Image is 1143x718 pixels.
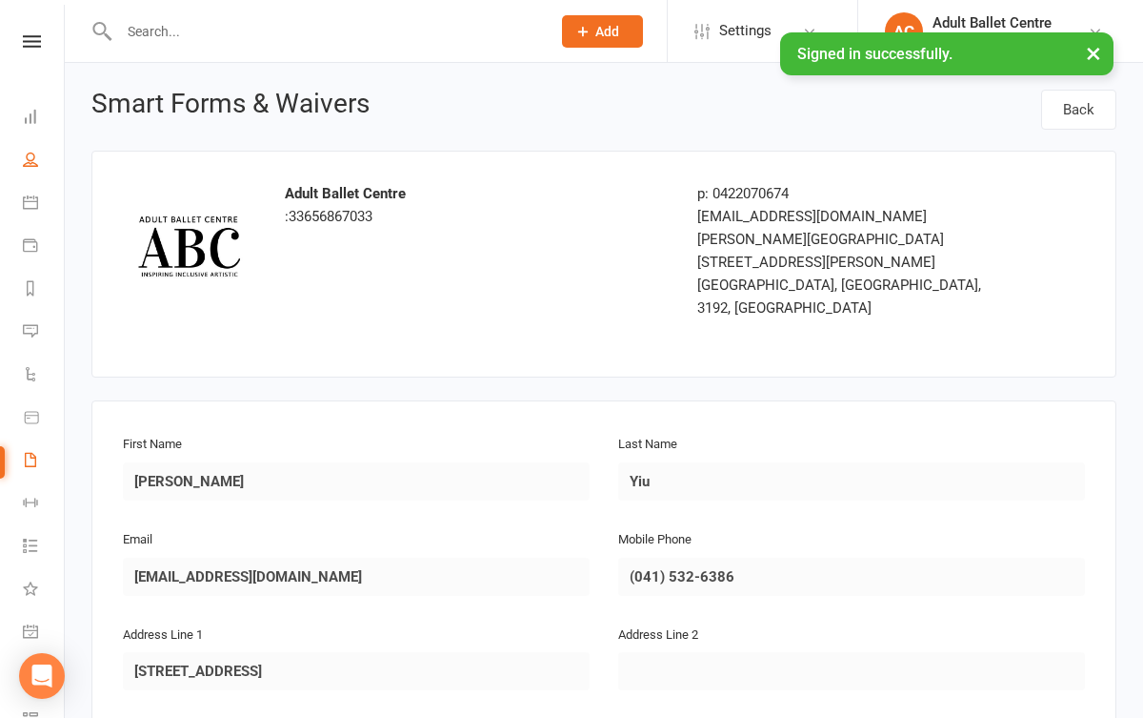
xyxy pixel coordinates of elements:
label: Address Line 2 [618,626,698,646]
a: General attendance kiosk mode [23,612,66,655]
div: Adult Ballet Centre [932,14,1052,31]
button: × [1076,32,1111,73]
a: Reports [23,269,66,312]
label: Last Name [618,435,677,455]
a: Dashboard [23,97,66,140]
div: [PERSON_NAME][GEOGRAPHIC_DATA] [697,228,999,251]
a: People [23,140,66,183]
span: Settings [719,10,772,52]
a: Calendar [23,183,66,226]
label: Address Line 1 [123,626,203,646]
a: Product Sales [23,398,66,441]
span: Add [595,24,619,39]
label: First Name [123,435,182,455]
label: Mobile Phone [618,530,692,550]
div: [STREET_ADDRESS][PERSON_NAME] [697,251,999,274]
a: What's New [23,569,66,612]
div: AC [885,12,923,51]
button: Add [562,15,643,48]
strong: Adult Ballet Centre [285,185,406,202]
div: [EMAIL_ADDRESS][DOMAIN_NAME] [697,205,999,228]
div: [GEOGRAPHIC_DATA], [GEOGRAPHIC_DATA], 3192, [GEOGRAPHIC_DATA] [697,274,999,319]
label: Email [123,530,152,550]
h1: Smart Forms & Waivers [91,90,370,124]
img: 5d0e8b35-0b7d-4e43-90de-a0f7e043dd44.jpg [123,182,256,316]
div: Adult Ballet Centre [932,31,1052,49]
div: :33656867033 [285,182,669,228]
a: Payments [23,226,66,269]
div: p: 0422070674 [697,182,999,205]
span: Signed in successfully. [797,45,952,63]
input: Search... [113,18,537,45]
a: Back [1041,90,1116,130]
div: Open Intercom Messenger [19,653,65,699]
